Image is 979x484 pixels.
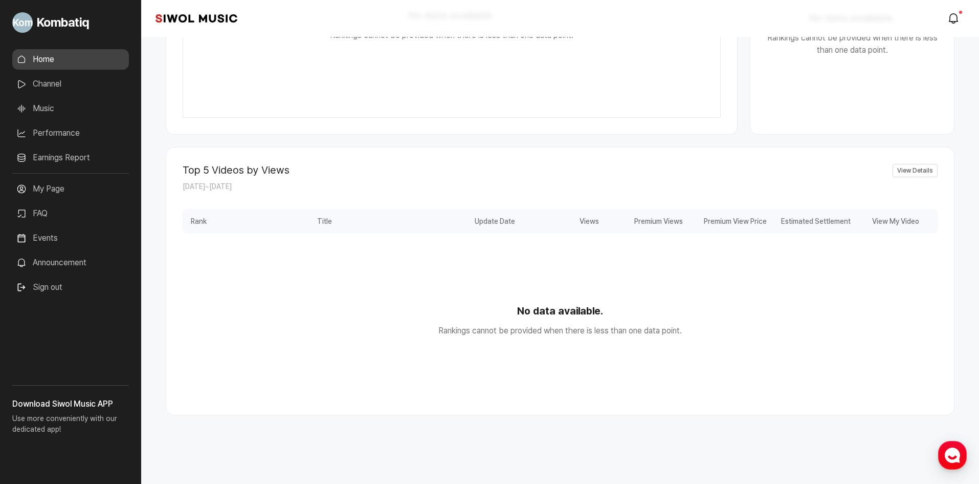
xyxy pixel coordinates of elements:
div: Update Date [434,209,518,234]
div: Rank [183,209,214,234]
div: View My Video [854,209,938,234]
a: Events [12,228,129,248]
a: Earnings Report [12,148,129,168]
div: performance [183,209,938,398]
a: Performance [12,123,129,143]
a: Announcement [12,252,129,273]
a: Channel [12,74,129,94]
span: Settings [151,340,176,348]
span: [DATE] ~ [DATE] [183,182,232,191]
a: My Page [12,179,129,199]
a: Go to My Profile [12,8,129,37]
a: Home [12,49,129,70]
span: Home [26,340,44,348]
h3: Download Siwol Music APP [12,398,129,410]
div: Title [214,209,434,234]
div: Premium View Price [686,209,770,234]
a: Music [12,98,129,119]
a: View Details [893,164,938,177]
p: Rankings cannot be provided when there is less than one data point. [183,325,938,337]
a: FAQ [12,203,129,224]
p: Use more conveniently with our dedicated app! [12,410,129,443]
button: Sign out [12,277,66,298]
h2: Top 5 Videos by Views [183,164,290,176]
a: Home [3,325,68,350]
a: Settings [132,325,196,350]
div: Estimated Settlement [770,209,854,234]
strong: No data available. [183,303,938,319]
div: Views [518,209,602,234]
a: modal.notifications [944,8,965,29]
div: Premium Views [602,209,686,234]
p: Rankings cannot be provided when there is less than one data point. [767,32,938,56]
span: Messages [85,341,115,349]
a: Messages [68,325,132,350]
span: Kombatiq [37,13,89,32]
